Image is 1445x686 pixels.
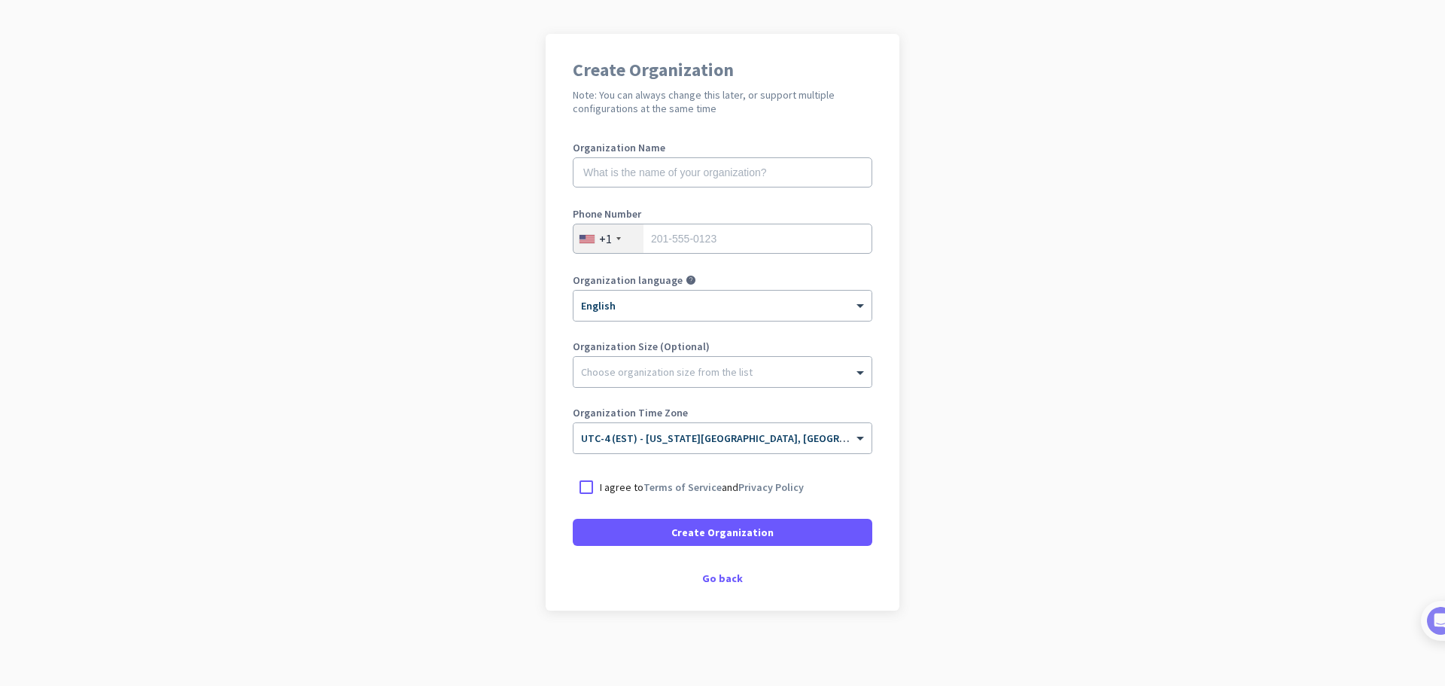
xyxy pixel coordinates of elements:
[573,224,872,254] input: 201-555-0123
[599,231,612,246] div: +1
[738,480,804,494] a: Privacy Policy
[573,275,683,285] label: Organization language
[643,480,722,494] a: Terms of Service
[573,157,872,188] input: What is the name of your organization?
[686,275,696,285] i: help
[573,209,872,219] label: Phone Number
[573,341,872,352] label: Organization Size (Optional)
[600,480,804,495] p: I agree to and
[573,88,872,115] h2: Note: You can always change this later, or support multiple configurations at the same time
[573,142,872,153] label: Organization Name
[573,573,872,584] div: Go back
[573,61,872,79] h1: Create Organization
[573,407,872,418] label: Organization Time Zone
[671,525,774,540] span: Create Organization
[573,519,872,546] button: Create Organization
